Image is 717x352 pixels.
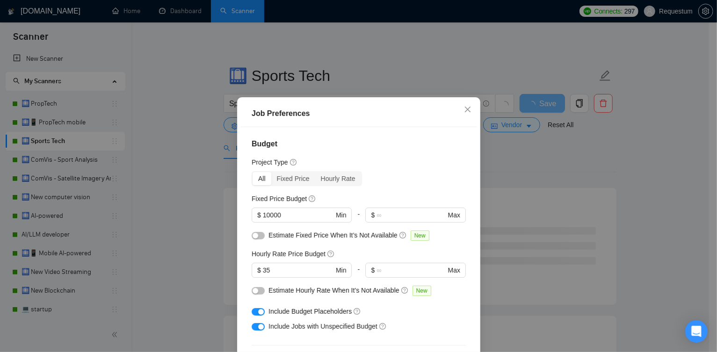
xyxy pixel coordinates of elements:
input: ∞ [377,265,446,275]
span: question-circle [379,323,386,330]
span: question-circle [354,308,361,315]
div: Hourly Rate [315,172,361,185]
span: Min [335,265,346,275]
div: Fixed Price [271,172,315,185]
span: question-circle [401,287,408,294]
span: New [410,230,429,241]
span: question-circle [399,231,406,239]
span: $ [257,265,261,275]
div: - [352,208,365,230]
span: question-circle [327,250,334,258]
h4: Budget [252,138,466,150]
input: 0 [262,210,333,220]
span: Include Jobs with Unspecified Budget [268,323,377,330]
span: New [412,286,431,296]
span: Min [335,210,346,220]
span: Max [448,265,460,275]
span: close [464,106,471,113]
h5: Hourly Rate Price Budget [252,249,326,259]
span: $ [257,210,261,220]
span: Max [448,210,460,220]
div: All [253,172,271,185]
h5: Project Type [252,157,288,167]
span: Estimate Hourly Rate When It’s Not Available [268,287,399,294]
input: ∞ [377,210,446,220]
span: $ [371,265,375,275]
span: question-circle [309,195,316,202]
div: - [352,263,365,285]
span: question-circle [290,158,297,166]
span: Include Budget Placeholders [268,308,352,315]
button: Close [455,97,480,122]
input: 0 [262,265,333,275]
span: $ [371,210,375,220]
div: Job Preferences [252,108,466,119]
div: Open Intercom Messenger [685,320,708,343]
h5: Fixed Price Budget [252,194,307,204]
span: Estimate Fixed Price When It’s Not Available [268,231,398,239]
